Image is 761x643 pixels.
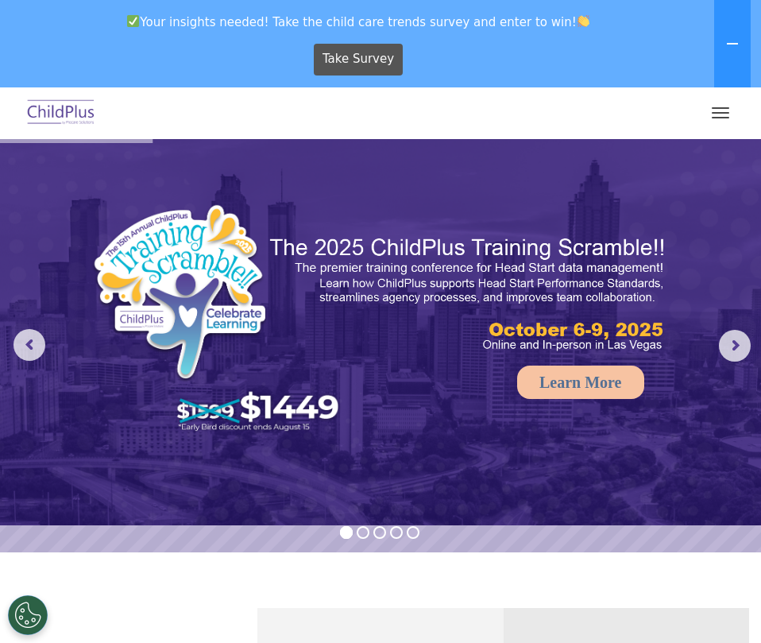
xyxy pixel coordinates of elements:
img: ChildPlus by Procare Solutions [24,95,99,132]
button: Cookies Settings [8,595,48,635]
a: Take Survey [314,44,404,76]
span: Take Survey [323,45,394,73]
img: 👏 [578,15,589,27]
a: Learn More [517,366,644,399]
iframe: Chat Widget [493,471,761,643]
span: Your insights needed! Take the child care trends survey and enter to win! [6,6,711,37]
img: ✅ [127,15,139,27]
